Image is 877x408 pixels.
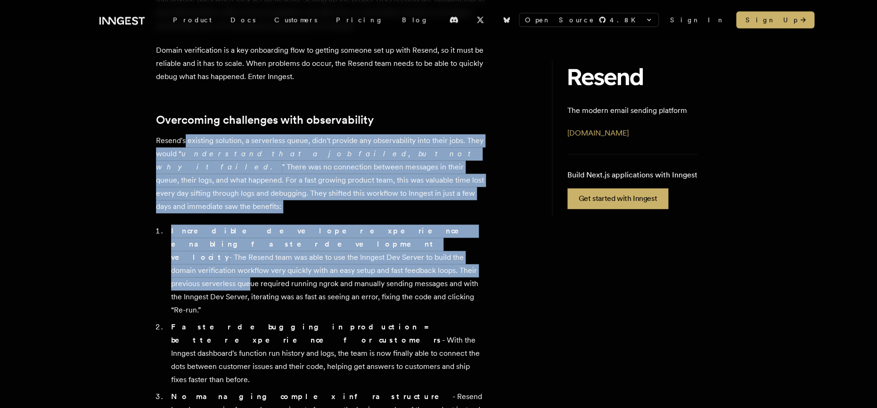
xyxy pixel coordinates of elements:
a: Overcoming challenges with observability [156,113,374,127]
a: [DOMAIN_NAME] [567,128,629,137]
a: Bluesky [496,12,517,27]
a: Sign Up [736,11,814,28]
span: Open Source [525,15,595,24]
div: Product [164,11,221,28]
strong: Faster debugging in production = better experience for customers [171,322,442,344]
p: Resend's existing solution, a serverless queue, didn't provide any observability into their jobs.... [156,134,486,213]
li: - The Resend team was able to use the Inngest Dev Server to build the domain verification workflo... [168,224,486,317]
a: Sign In [670,15,725,24]
a: Discord [443,12,464,27]
p: Domain verification is a key onboarding flow to getting someone set up with Resend, so it must be... [156,44,486,83]
a: Docs [221,11,265,28]
a: Pricing [327,11,393,28]
em: understand that a job failed, but not why it failed. [156,149,475,171]
li: - With the Inngest dashboard's function run history and logs, the team is now finally able to con... [168,320,486,386]
a: Customers [265,11,327,28]
img: Resend's logo [567,68,643,86]
a: Blog [393,11,438,28]
a: X [470,12,491,27]
strong: Incredible developer experience enabling faster development velocity [171,226,472,262]
p: Build Next.js applications with Inngest [567,169,697,181]
p: The modern email sending platform [567,105,687,116]
a: Get started with Inngest [567,188,668,209]
span: 4.8 K [610,15,641,24]
strong: No managing complex infrastructure [171,392,452,401]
